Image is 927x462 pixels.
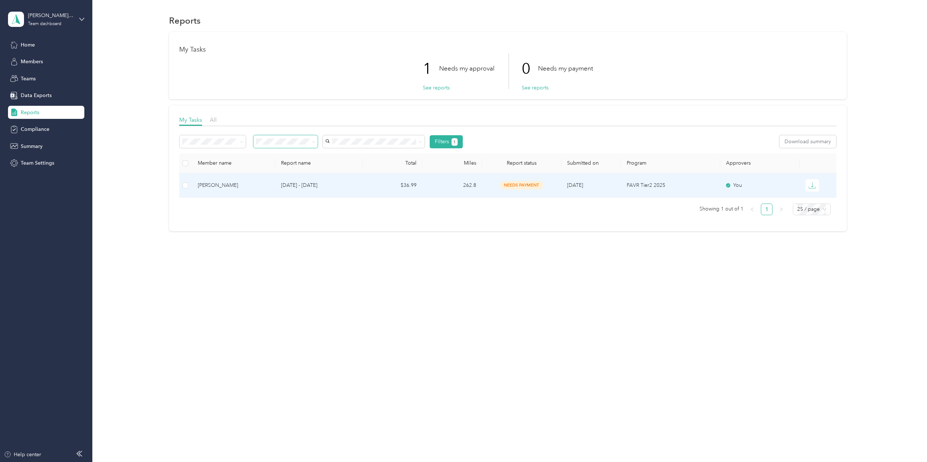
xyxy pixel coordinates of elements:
p: Needs my approval [439,64,494,73]
button: right [775,204,787,215]
span: right [779,207,783,212]
td: FAVR Tier2 2025 [621,173,720,198]
span: Summary [21,142,43,150]
span: Reports [21,109,39,116]
p: [DATE] - [DATE] [281,181,357,189]
span: 1 [453,139,456,145]
th: Report name [275,153,362,173]
div: Page Size [793,204,831,215]
td: 262.8 [422,173,482,198]
span: Report status [488,160,556,166]
li: Next Page [775,204,787,215]
span: All [210,116,217,123]
th: Submitted on [561,153,621,173]
span: needs payment [500,181,543,189]
th: Member name [192,153,275,173]
button: Help center [4,451,41,458]
span: Teams [21,75,36,83]
p: 1 [423,53,439,84]
button: 1 [452,138,458,146]
span: Compliance [21,125,49,133]
h1: Reports [169,17,201,24]
div: Miles [428,160,476,166]
p: Needs my payment [538,64,593,73]
span: left [750,207,754,212]
div: Total [369,160,417,166]
div: [PERSON_NAME] [198,181,269,189]
h1: My Tasks [179,46,836,53]
button: See reports [423,84,450,92]
li: Previous Page [746,204,758,215]
iframe: Everlance-gr Chat Button Frame [886,421,927,462]
span: 25 / page [797,204,826,215]
div: Team dashboard [28,22,61,26]
th: Program [621,153,720,173]
th: Approvers [720,153,800,173]
span: Members [21,58,43,65]
div: You [726,181,794,189]
span: Team Settings [21,159,54,167]
span: Home [21,41,35,49]
span: Showing 1 out of 1 [699,204,743,214]
span: [DATE] [567,182,583,188]
button: See reports [522,84,549,92]
div: [PERSON_NAME][EMAIL_ADDRESS][PERSON_NAME][DOMAIN_NAME] [28,12,73,19]
a: 1 [761,204,772,215]
div: Member name [198,160,269,166]
span: Data Exports [21,92,52,99]
button: Filters1 [430,135,463,148]
span: My Tasks [179,116,202,123]
p: FAVR Tier2 2025 [627,181,714,189]
p: 0 [522,53,538,84]
button: Download summary [779,135,836,148]
button: left [746,204,758,215]
td: $36.99 [363,173,422,198]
